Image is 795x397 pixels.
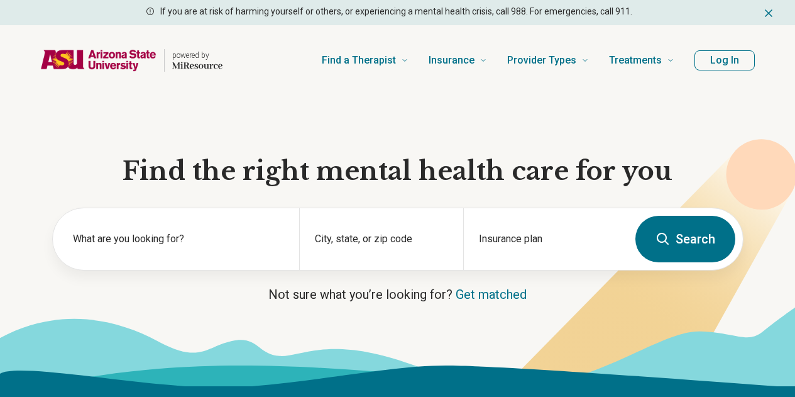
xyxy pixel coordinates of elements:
[172,50,222,60] p: powered by
[609,35,674,86] a: Treatments
[52,286,743,303] p: Not sure what you’re looking for?
[762,5,775,20] button: Dismiss
[73,232,284,247] label: What are you looking for?
[429,52,474,69] span: Insurance
[40,40,222,81] a: Home page
[635,216,735,262] button: Search
[507,35,589,86] a: Provider Types
[429,35,487,86] a: Insurance
[322,52,396,69] span: Find a Therapist
[52,155,743,187] h1: Find the right mental health care for you
[507,52,576,69] span: Provider Types
[456,287,527,302] a: Get matched
[609,52,662,69] span: Treatments
[322,35,408,86] a: Find a Therapist
[694,50,755,70] button: Log In
[160,5,632,18] p: If you are at risk of harming yourself or others, or experiencing a mental health crisis, call 98...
